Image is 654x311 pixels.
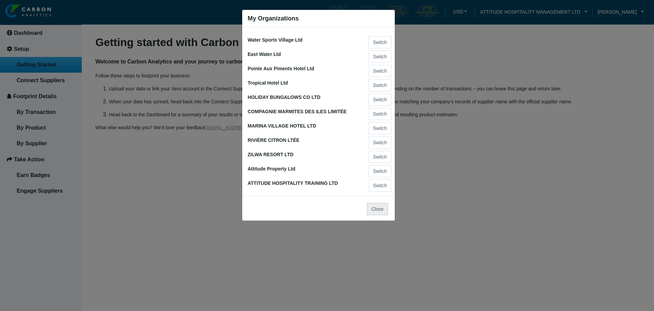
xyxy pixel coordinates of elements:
span: RIVIÈRE CITRON LTÉE [248,137,299,143]
button: Close [367,203,388,215]
div: Navigation go back [7,38,18,48]
div: Leave a message [46,38,125,47]
button: Switch [369,179,391,192]
button: Switch [369,79,391,91]
div: Minimize live chat window [112,3,128,20]
button: Switch [369,165,391,177]
span: East Water Ltd [248,51,281,57]
span: Water Sports Village Ltd [248,37,302,43]
span: COMPAGNIE MARMITES DES ILES LIMITÉE [248,109,347,114]
button: Switch [369,36,391,48]
span: ZILWA RESORT LTD [248,152,294,157]
span: MARINA VILLAGE HOTEL LTD [248,123,316,129]
h5: My Organizations [248,15,299,21]
button: Switch [369,65,391,77]
span: Attitude Property Ltd [248,166,295,172]
button: Switch [369,108,391,120]
button: Switch [369,50,391,63]
span: Pointe Aux Piments Hotel Ltd [248,66,314,71]
span: Tropical Hotel Ltd [248,80,288,86]
em: Submit [100,210,124,219]
button: Switch [369,122,391,134]
input: Enter your email address [9,83,124,98]
textarea: Type your message and click 'Submit' [9,103,124,204]
button: Switch [369,93,391,106]
button: Switch [369,151,391,163]
span: ATTITUDE HOSPITALITY TRAINING LTD [248,180,338,186]
input: Enter your last name [9,63,124,78]
button: Switch [369,136,391,149]
span: HOLIDAY BUNGALOWS CO LTD [248,94,321,100]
